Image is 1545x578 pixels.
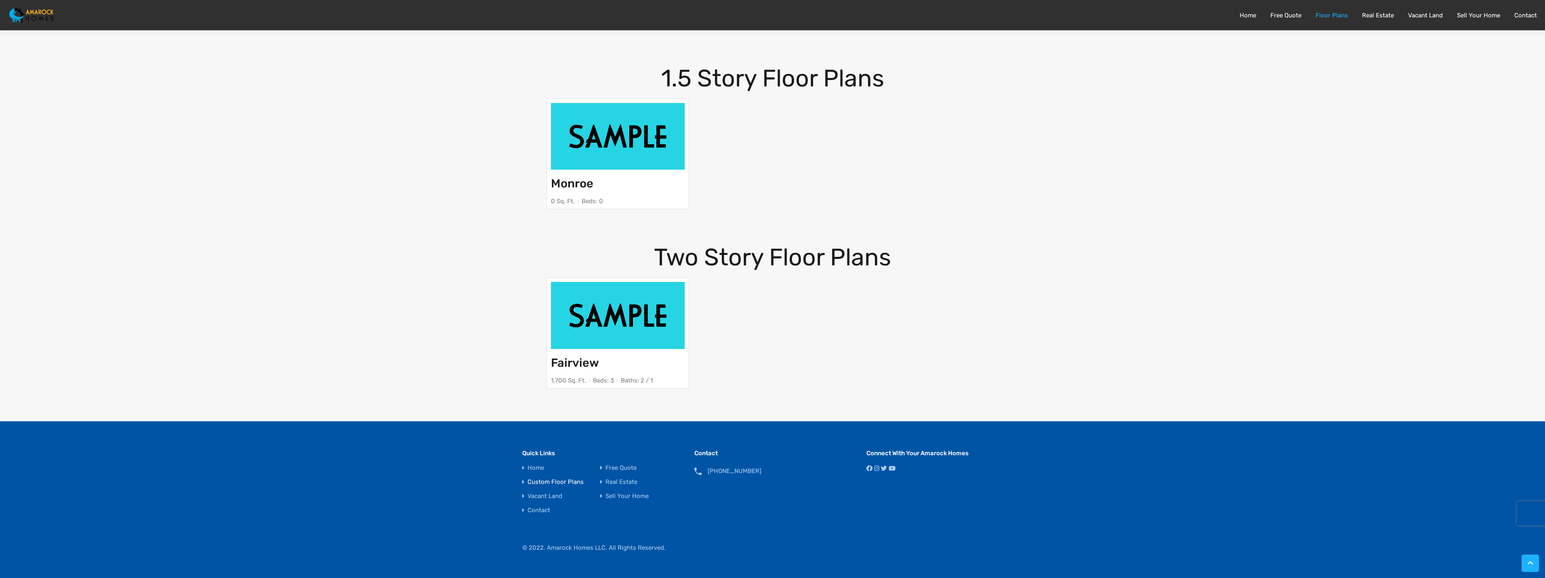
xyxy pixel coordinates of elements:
a: Floor Plans [1316,12,1348,19]
span: 0 Sq. Ft. [551,198,575,205]
a: Real Estate [605,479,637,485]
h2: Two Story Floor Plans [547,246,999,269]
a: Fairview [551,356,599,370]
a: Sell Your Home [1457,12,1500,19]
p: © 2022. Amarock Homes LLC. All Rights Reserved. [514,542,674,554]
a: Free Quote [605,465,637,471]
span: Beds: 3 [593,377,614,384]
a: Sell Your Home [605,493,649,499]
h3: Connect With Your Amarock Homes [866,450,1022,457]
a: Contact [1514,12,1537,19]
a: Vacant Land [1408,12,1443,19]
a: Home [528,465,544,471]
h3: Quick Links [522,450,678,457]
img: Amarock Homes [8,8,53,22]
a: Home [1240,12,1256,19]
h2: 1.5 Story Floor Plans [547,67,999,90]
a: Real Estate [1362,12,1394,19]
a: [PHONE_NUMBER] [708,465,761,477]
span: Baths: 2 / 1 [621,377,653,384]
span: Beds: 0 [582,198,603,205]
a: Monroe [551,177,593,190]
a: Vacant Land [528,493,562,499]
h3: Contact [694,450,850,457]
a: Contact [528,507,550,513]
a: Free Quote [1270,12,1301,19]
span: 1,700 Sq. Ft. [551,377,586,384]
a: Custom Floor Plans [528,479,584,485]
